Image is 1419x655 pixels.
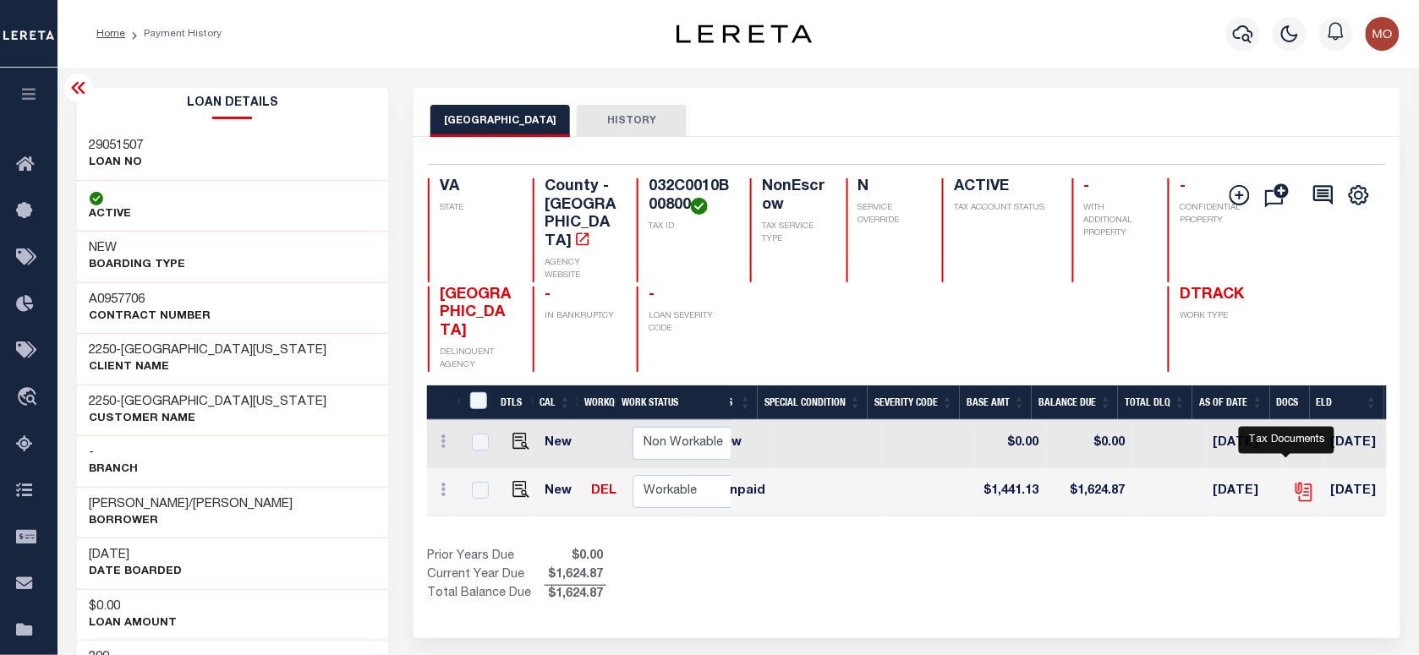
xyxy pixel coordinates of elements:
[1084,179,1090,194] span: -
[1192,385,1270,420] th: As of Date: activate to sort column ascending
[538,468,584,516] td: New
[90,513,293,530] p: Borrower
[90,598,178,615] h3: $0.00
[858,178,923,197] h4: N
[1180,287,1244,303] span: DTRACK
[427,385,459,420] th: &nbsp;&nbsp;&nbsp;&nbsp;&nbsp;&nbsp;&nbsp;&nbsp;&nbsp;&nbsp;
[1084,202,1148,240] p: WITH ADDITIONAL PROPERTY
[90,445,139,461] h3: -
[533,385,578,420] th: CAL: activate to sort column ascending
[1207,468,1284,516] td: [DATE]
[90,257,186,274] p: BOARDING TYPE
[762,221,826,246] p: TAX SERVICE TYPE
[90,308,211,325] p: Contract Number
[1310,385,1384,420] th: ELD: activate to sort column ascending
[577,105,687,137] button: HISTORY
[677,25,812,43] img: logo-dark.svg
[974,420,1046,468] td: $0.00
[440,347,512,372] p: DELINQUENT AGENCY
[90,359,327,376] p: CLIENT Name
[545,287,551,303] span: -
[1324,420,1383,468] td: [DATE]
[1032,385,1118,420] th: Balance Due: activate to sort column ascending
[649,287,655,303] span: -
[90,344,117,357] span: 2250
[545,586,606,604] span: $1,624.87
[974,468,1046,516] td: $1,441.13
[427,585,545,603] td: Total Balance Due
[545,548,606,566] span: $0.00
[954,178,1051,197] h4: ACTIVE
[1046,420,1132,468] td: $0.00
[616,385,731,420] th: Work Status
[77,88,389,119] h2: Loan Details
[649,221,730,233] p: TAX ID
[649,310,730,336] p: LOAN SEVERITY CODE
[858,202,923,227] p: SERVICE OVERRIDE
[1118,385,1192,420] th: Total DLQ: activate to sort column ascending
[440,202,512,215] p: STATE
[868,385,960,420] th: Severity Code: activate to sort column ascending
[649,178,730,215] h4: 032C0010B00800
[90,394,327,411] h3: -
[440,178,512,197] h4: VA
[1239,426,1334,453] div: Tax Documents
[90,240,186,257] h3: NEW
[427,548,545,566] td: Prior Years Due
[545,178,617,251] h4: County - [GEOGRAPHIC_DATA]
[90,461,139,478] p: Branch
[1207,420,1284,468] td: [DATE]
[1324,468,1383,516] td: [DATE]
[758,385,868,420] th: Special Condition: activate to sort column ascending
[90,411,327,428] p: CUSTOMER Name
[90,206,132,223] p: ACTIVE
[960,385,1032,420] th: Base Amt: activate to sort column ascending
[125,26,222,41] li: Payment History
[90,292,211,308] h3: A0957706
[90,396,117,408] span: 2250
[545,566,606,585] span: $1,624.87
[427,566,545,585] td: Current Year Due
[96,29,125,39] a: Home
[538,420,584,468] td: New
[90,496,293,513] h3: [PERSON_NAME]/[PERSON_NAME]
[591,485,616,497] a: DEL
[1270,385,1310,420] th: Docs
[440,287,511,339] span: [GEOGRAPHIC_DATA]
[90,564,183,581] p: DATE BOARDED
[430,105,570,137] button: [GEOGRAPHIC_DATA]
[545,257,617,282] p: AGENCY WEBSITE
[90,615,178,632] p: LOAN AMOUNT
[954,202,1051,215] p: TAX ACCOUNT STATUS
[122,396,327,408] span: [GEOGRAPHIC_DATA][US_STATE]
[16,387,43,409] i: travel_explore
[762,178,826,215] h4: NonEscrow
[545,310,617,323] p: IN BANKRUPTCY
[90,342,327,359] h3: -
[90,138,144,155] h3: 29051507
[1366,17,1400,51] img: svg+xml;base64,PHN2ZyB4bWxucz0iaHR0cDovL3d3dy53My5vcmcvMjAwMC9zdmciIHBvaW50ZXItZXZlbnRzPSJub25lIi...
[1180,179,1186,194] span: -
[1046,468,1132,516] td: $1,624.87
[578,385,616,420] th: WorkQ
[494,385,533,420] th: DTLS
[1180,310,1252,323] p: WORK TYPE
[122,344,327,357] span: [GEOGRAPHIC_DATA][US_STATE]
[459,385,494,420] th: &nbsp;
[1180,202,1252,227] p: CONFIDENTIAL PROPERTY
[90,155,144,172] p: LOAN NO
[90,547,183,564] h3: [DATE]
